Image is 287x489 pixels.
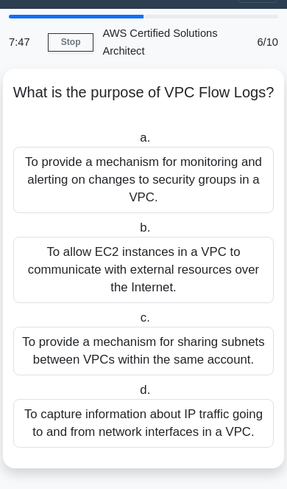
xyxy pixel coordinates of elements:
h5: What is the purpose of VPC Flow Logs? [12,83,275,120]
div: AWS Certified Solutions Architect [93,18,239,66]
div: To provide a mechanism for monitoring and alerting on changes to security groups in a VPC. [13,147,274,213]
span: c. [141,311,150,325]
a: Stop [48,33,93,52]
span: d. [140,383,150,397]
span: b. [140,221,150,235]
div: To provide a mechanism for sharing subnets between VPCs within the same account. [13,327,274,375]
div: To allow EC2 instances in a VPC to communicate with external resources over the Internet. [13,237,274,303]
div: 6/10 [239,27,287,57]
span: a. [140,131,150,145]
div: To capture information about IP traffic going to and from network interfaces in a VPC. [13,399,274,448]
